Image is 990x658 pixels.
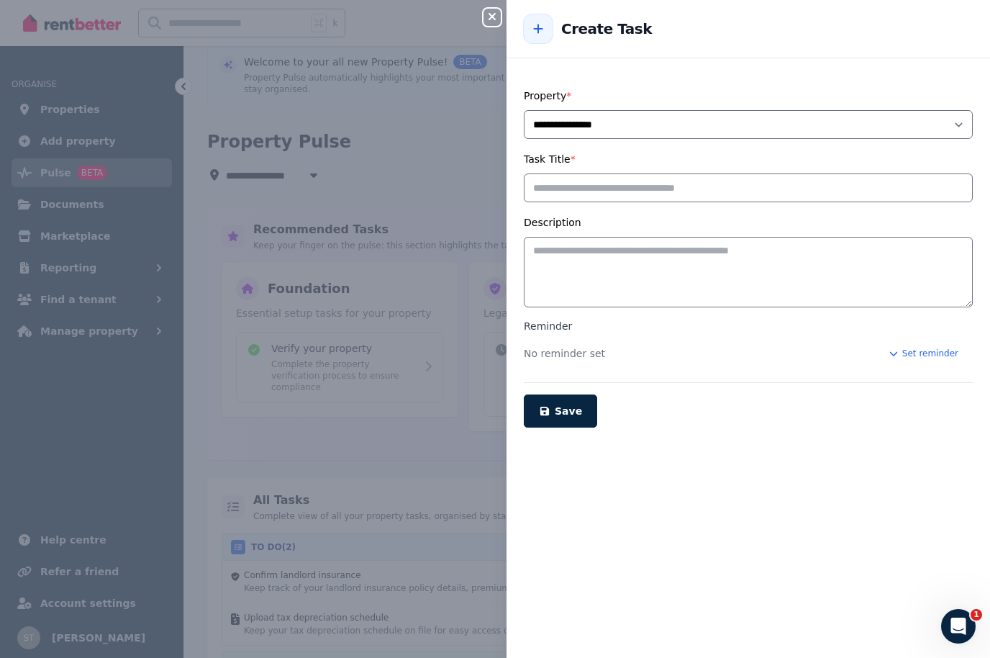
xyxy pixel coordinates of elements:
[561,19,652,39] h2: Create Task
[524,395,597,428] button: Save
[971,609,982,621] span: 1
[873,342,973,365] button: Set reminder
[524,346,605,361] span: No reminder set
[524,90,571,102] label: Property
[555,405,582,417] span: Save
[524,319,973,333] label: Reminder
[524,217,581,228] label: Description
[941,609,976,644] iframe: Intercom live chat
[524,153,576,165] label: Task Title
